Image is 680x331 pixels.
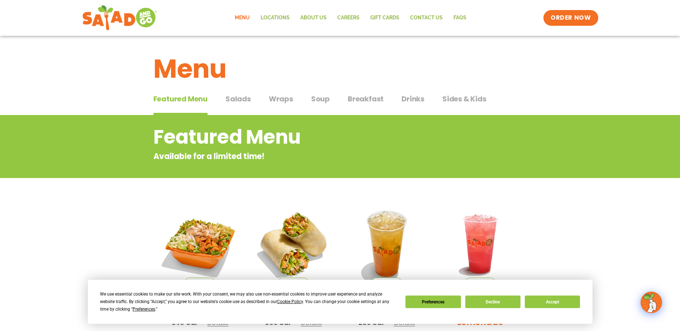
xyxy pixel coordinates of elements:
[543,10,598,26] a: ORDER NOW
[279,278,308,285] span: Seasonal
[439,202,522,285] img: Product photo for Blackberry Bramble Lemonade
[82,4,158,32] img: new-SAG-logo-768×292
[269,93,293,104] span: Wraps
[277,299,303,304] span: Cookie Policy
[185,278,214,285] span: Seasonal
[225,93,251,104] span: Salads
[348,93,384,104] span: Breakfast
[405,10,448,26] a: Contact Us
[207,318,228,327] span: Details
[365,10,405,26] a: GIFT CARDS
[311,93,330,104] span: Soup
[394,318,415,327] span: Details
[153,91,527,115] div: Tabbed content
[448,10,472,26] a: FAQs
[153,123,469,152] h2: Featured Menu
[301,318,322,327] span: Details
[252,202,335,285] img: Product photo for Southwest Harvest Wrap
[295,10,332,26] a: About Us
[332,10,365,26] a: Careers
[88,280,593,324] div: Cookie Consent Prompt
[153,49,527,88] h1: Menu
[229,10,255,26] a: Menu
[346,202,428,285] img: Product photo for Apple Cider Lemonade
[401,93,424,104] span: Drinks
[641,292,661,312] img: wpChatIcon
[466,278,495,285] span: Seasonal
[442,93,486,104] span: Sides & Kids
[159,202,242,285] img: Product photo for Southwest Harvest Salad
[153,93,208,104] span: Featured Menu
[551,14,591,22] span: ORDER NOW
[465,296,520,308] button: Decline
[525,296,580,308] button: Accept
[255,10,295,26] a: Locations
[372,278,401,285] span: Seasonal
[405,296,461,308] button: Preferences
[100,291,397,313] div: We use essential cookies to make our site work. With your consent, we may also use non-essential ...
[153,150,469,162] p: Available for a limited time!
[229,10,472,26] nav: Menu
[133,307,155,312] span: Preferences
